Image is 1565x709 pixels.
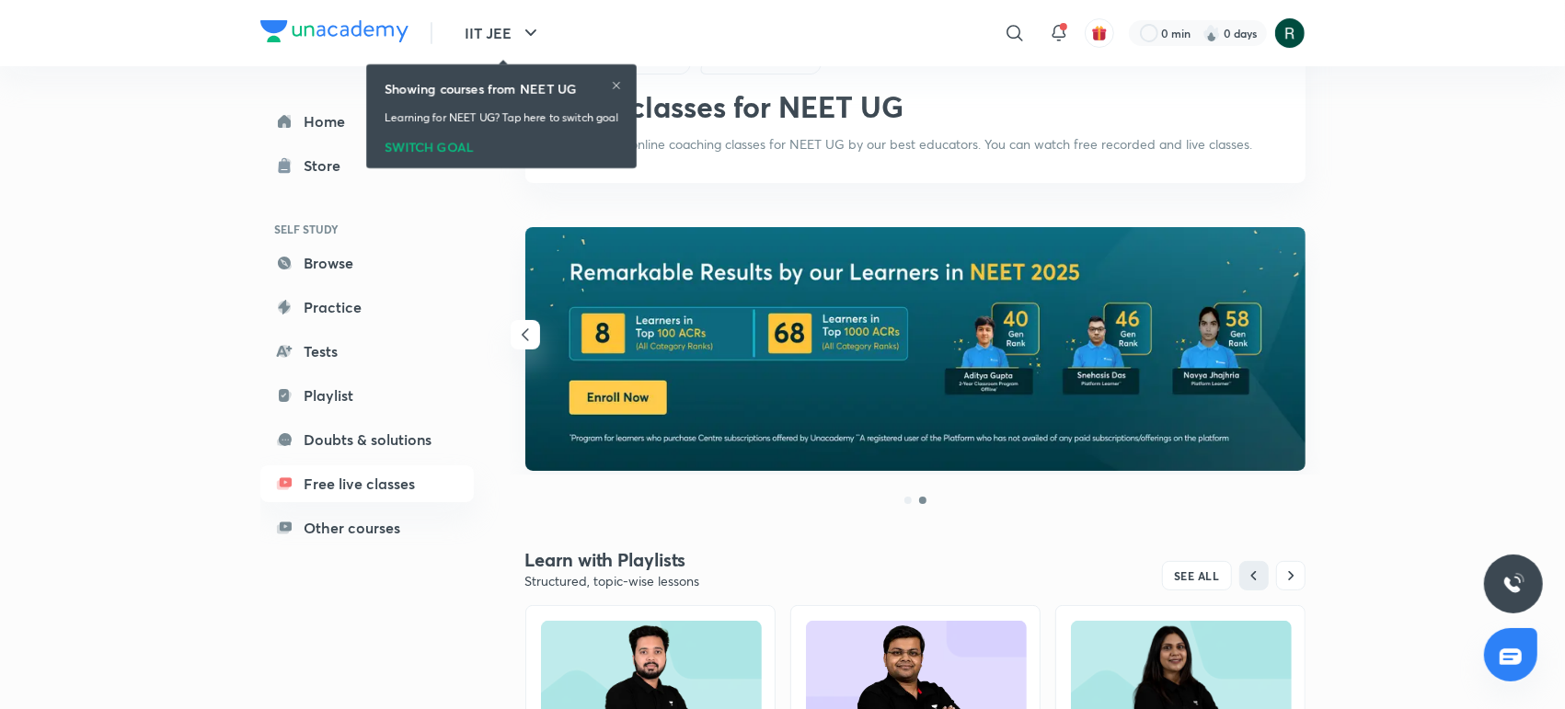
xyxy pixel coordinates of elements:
[260,509,474,546] a: Other courses
[260,465,474,502] a: Free live classes
[1502,573,1525,595] img: ttu
[385,133,618,154] div: SWITCH GOAL
[455,15,553,51] button: IIT JEE
[562,135,1253,154] p: Watch free online coaching classes for NEET UG by our best educators. You can watch free recorded...
[525,548,915,572] h4: Learn with Playlists
[260,333,474,370] a: Tests
[1203,24,1221,42] img: streak
[260,377,474,414] a: Playlist
[1274,17,1306,49] img: Khushi Gupta
[1174,569,1220,582] span: SEE ALL
[305,154,352,177] div: Store
[260,289,474,326] a: Practice
[260,213,474,245] h6: SELF STUDY
[1091,25,1108,41] img: avatar
[385,79,577,98] h6: Showing courses from NEET UG
[525,227,1306,471] img: banner
[260,20,409,42] img: Company Logo
[1162,561,1232,590] button: SEE ALL
[385,109,618,126] p: Learning for NEET UG? Tap here to switch goal
[525,572,915,590] p: Structured, topic-wise lessons
[1085,18,1114,48] button: avatar
[260,103,474,140] a: Home
[260,147,474,184] a: Store
[562,89,904,124] h1: Free classes for NEET UG
[260,421,474,458] a: Doubts & solutions
[260,245,474,281] a: Browse
[525,227,1306,474] a: banner
[260,20,409,47] a: Company Logo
